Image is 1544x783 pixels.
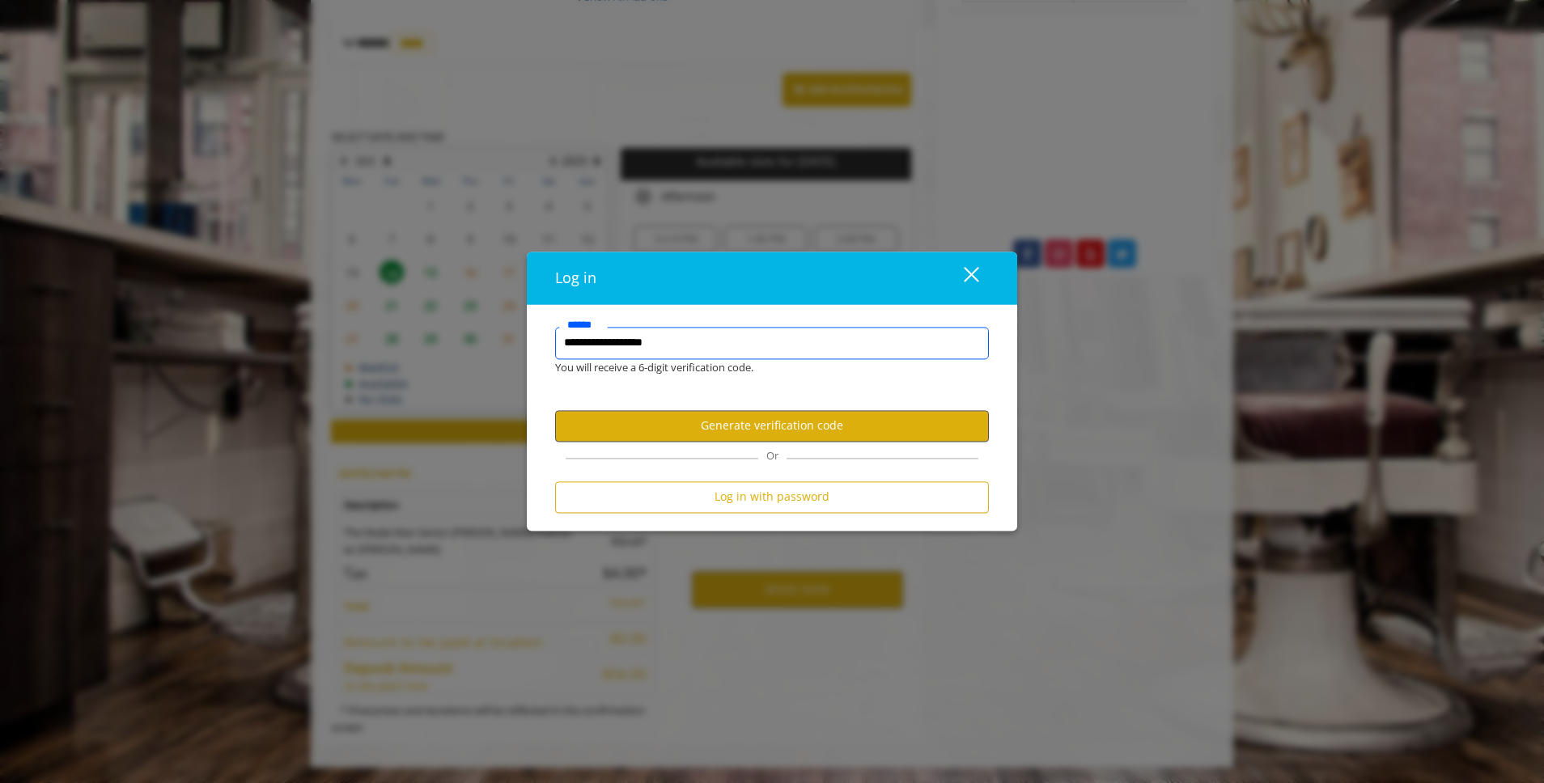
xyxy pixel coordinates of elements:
div: close dialog [945,266,978,290]
button: close dialog [934,261,989,294]
span: Log in [555,268,596,287]
div: You will receive a 6-digit verification code. [543,359,977,376]
span: Or [758,448,787,463]
button: Generate verification code [555,410,989,442]
button: Log in with password [555,481,989,513]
